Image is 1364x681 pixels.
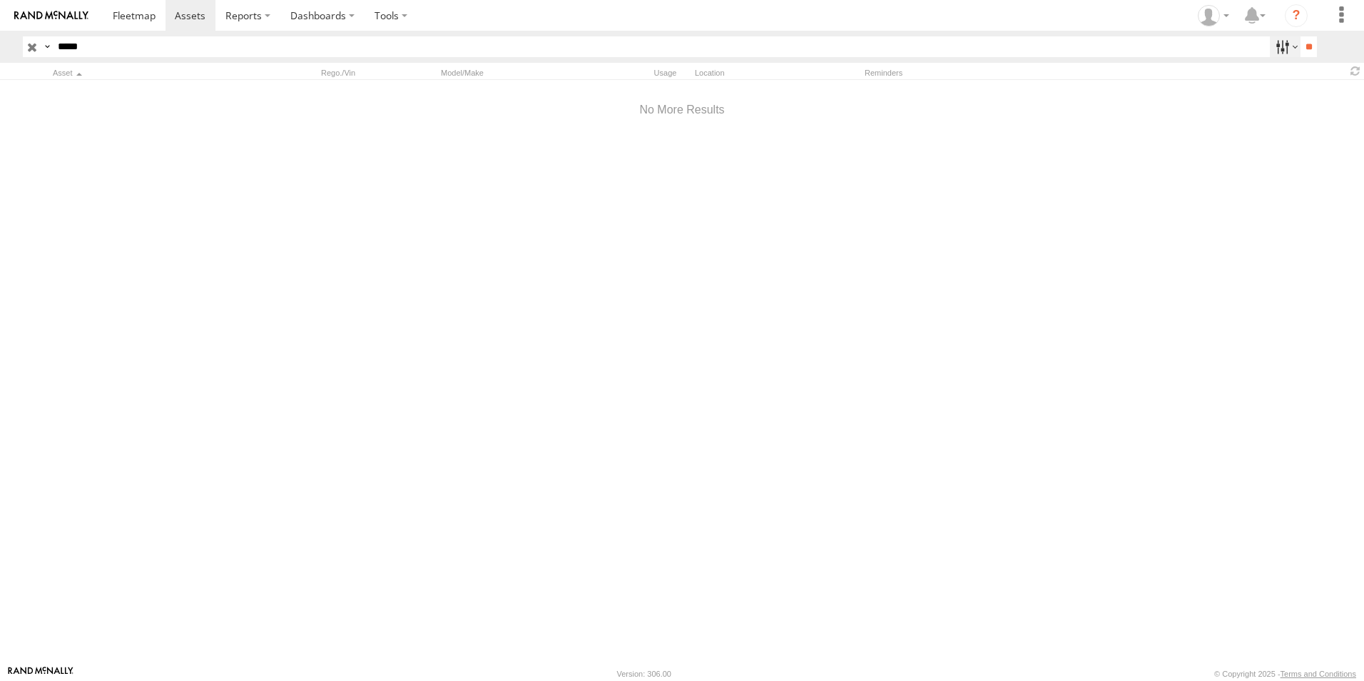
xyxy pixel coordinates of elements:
[1285,4,1308,27] i: ?
[865,68,1093,78] div: Reminders
[41,36,53,57] label: Search Query
[53,68,253,78] div: Click to Sort
[1347,64,1364,78] span: Refresh
[1270,36,1301,57] label: Search Filter Options
[695,68,859,78] div: Location
[1214,670,1356,678] div: © Copyright 2025 -
[1281,670,1356,678] a: Terms and Conditions
[575,68,689,78] div: Usage
[321,68,435,78] div: Rego./Vin
[441,68,569,78] div: Model/Make
[14,11,88,21] img: rand-logo.svg
[1193,5,1234,26] div: Jay Hammerstrom
[617,670,671,678] div: Version: 306.00
[8,667,73,681] a: Visit our Website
